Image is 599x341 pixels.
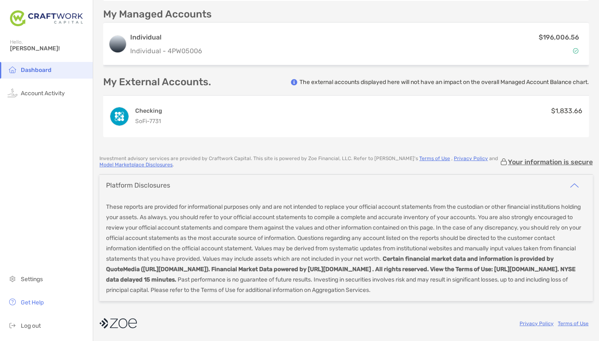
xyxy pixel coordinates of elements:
[110,107,129,126] img: SoFi Checking
[573,48,579,54] img: Account Status icon
[10,3,83,33] img: Zoe Logo
[7,297,17,307] img: get-help icon
[21,322,41,329] span: Log out
[7,320,17,330] img: logout icon
[508,158,593,166] p: Your information is secure
[558,321,589,326] a: Terms of Use
[130,32,202,42] h3: Individual
[7,274,17,284] img: settings icon
[419,156,450,161] a: Terms of Use
[149,118,161,125] span: 7731
[99,314,137,333] img: company logo
[7,64,17,74] img: household icon
[106,181,170,189] div: Platform Disclosures
[21,90,65,97] span: Account Activity
[520,321,554,326] a: Privacy Policy
[135,118,149,125] span: SoFi -
[135,107,162,115] h4: Checking
[551,107,582,115] span: $1,833.66
[103,77,211,87] p: My External Accounts.
[299,78,589,86] p: The external accounts displayed here will not have an impact on the overall Managed Account Balan...
[454,156,488,161] a: Privacy Policy
[99,162,173,168] a: Model Marketplace Disclosures
[7,88,17,98] img: activity icon
[109,36,126,52] img: logo account
[106,202,586,295] p: These reports are provided for informational purposes only and are not intended to replace your o...
[103,9,212,20] p: My Managed Accounts
[569,180,579,190] img: icon arrow
[21,67,52,74] span: Dashboard
[99,156,500,168] p: Investment advisory services are provided by Craftwork Capital . This site is powered by Zoe Fina...
[539,32,579,42] p: $196,006.56
[21,299,44,306] span: Get Help
[10,45,88,52] span: [PERSON_NAME]!
[106,255,576,283] b: Certain financial market data and information is provided by QuoteMedia ([URL][DOMAIN_NAME]). Fin...
[130,46,202,56] p: Individual - 4PW05006
[21,276,43,283] span: Settings
[291,79,297,86] img: info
